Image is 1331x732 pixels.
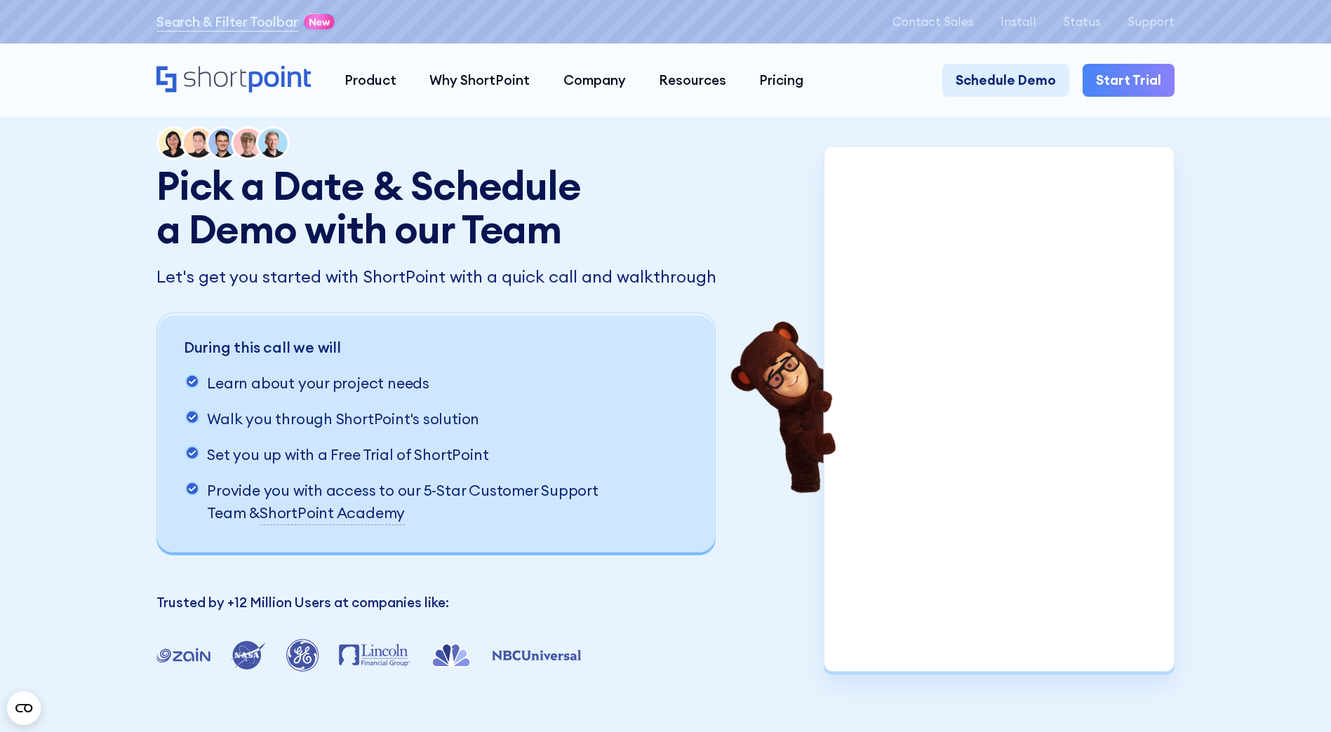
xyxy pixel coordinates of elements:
[207,444,488,466] p: Set you up with a Free Trial of ShortPoint
[207,372,429,395] p: Learn about your project needs
[207,480,635,525] p: Provide you with access to our 5-Star Customer Support Team &
[1083,64,1175,97] a: Start Trial
[429,70,530,90] div: Why ShortPoint
[345,70,396,90] div: Product
[207,408,479,431] p: Walk you through ShortPoint's solution
[1001,15,1036,28] a: Install
[1128,15,1175,28] a: Support
[260,502,405,525] a: ShortPoint Academy
[156,163,596,251] h1: Pick a Date & Schedule a Demo with our Team
[563,70,626,90] div: Company
[892,15,974,28] a: Contact Sales
[942,64,1069,97] a: Schedule Demo
[759,70,803,90] div: Pricing
[156,66,312,95] a: Home
[824,144,1174,669] iframe: Select a Date & Time - Calendly
[156,592,719,612] p: Trusted by +12 Million Users at companies like:
[547,64,642,97] a: Company
[1063,15,1101,28] a: Status
[156,12,298,32] a: Search & Filter Toolbar
[659,70,726,90] div: Resources
[1261,665,1331,732] iframe: Chat Widget
[642,64,742,97] a: Resources
[743,64,820,97] a: Pricing
[328,64,413,97] a: Product
[413,64,547,97] a: Why ShortPoint
[156,264,719,290] p: Let's get you started with ShortPoint with a quick call and walkthrough
[184,337,635,359] p: During this call we will
[7,691,41,725] button: Open CMP widget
